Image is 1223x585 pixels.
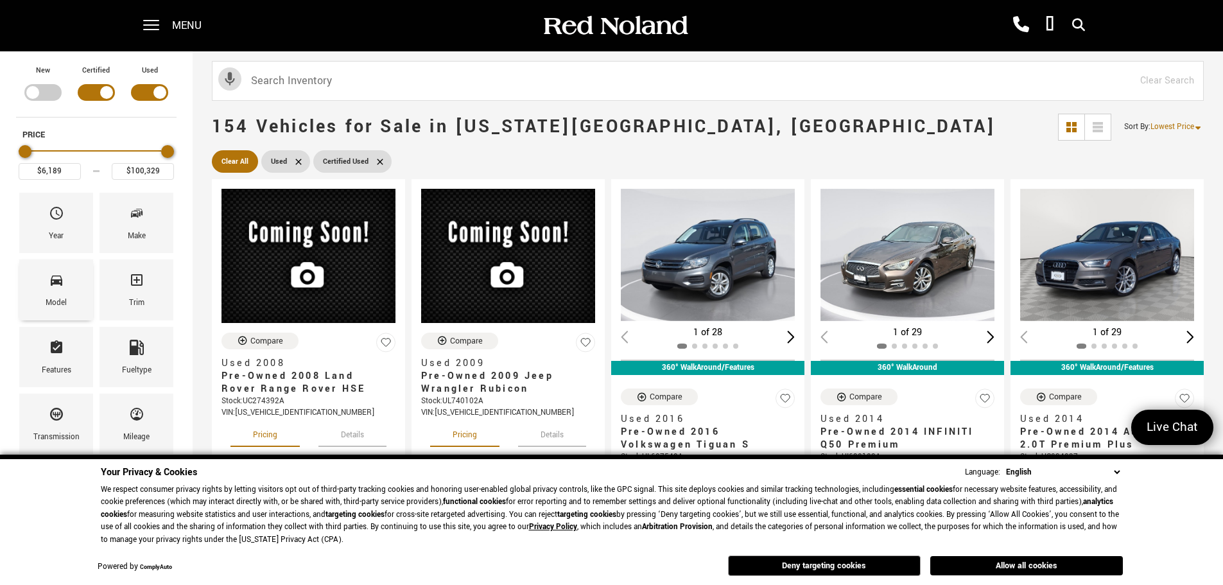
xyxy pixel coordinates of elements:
a: ComplyAuto [140,563,172,572]
div: Next slide [987,331,994,343]
span: Used 2014 [1020,413,1184,426]
u: Privacy Policy [529,521,577,532]
div: Mileage [123,430,150,444]
div: YearYear [19,193,93,253]
strong: essential cookies [894,484,953,495]
strong: Arbitration Provision [642,521,713,532]
div: Next slide [787,331,795,343]
span: Certified Used [323,153,369,170]
span: Year [49,202,64,229]
div: FueltypeFueltype [100,327,173,387]
span: Pre-Owned 2014 INFINITI Q50 Premium [820,426,985,451]
div: Stock : UI698182A [820,451,994,463]
div: Year [49,229,64,243]
div: VIN: [US_VEHICLE_IDENTIFICATION_NUMBER] [221,407,395,419]
a: Used 2008Pre-Owned 2008 Land Rover Range Rover HSE [221,357,395,396]
button: Save Vehicle [776,389,795,414]
label: Used [142,64,158,77]
span: Used 2014 [820,413,985,426]
button: Deny targeting cookies [728,555,921,576]
div: 360° WalkAround/Features [611,361,804,375]
div: 360° WalkAround/Features [1010,361,1204,375]
button: Save Vehicle [376,333,395,358]
span: Transmission [49,403,64,430]
strong: analytics cookies [101,496,1113,520]
div: Stock : UC034097 [1020,451,1194,463]
input: Search Inventory [212,61,1204,101]
span: Features [49,336,64,363]
span: Pre-Owned 2008 Land Rover Range Rover HSE [221,370,386,396]
strong: functional cookies [443,496,506,507]
img: 2008 Land Rover Range Rover HSE [221,189,395,323]
a: Used 2016Pre-Owned 2016 Volkswagen Tiguan S [621,413,795,451]
div: 1 / 2 [1020,189,1196,321]
div: 1 of 29 [1020,326,1194,340]
span: Your Privacy & Cookies [101,466,197,479]
span: Mileage [129,403,144,430]
img: 2014 Audi A4 2.0T Premium Plus 1 [1020,189,1196,321]
button: details tab [318,419,386,447]
button: Compare Vehicle [1020,389,1097,405]
span: Model [49,269,64,296]
span: Trim [129,269,144,296]
div: ModelModel [19,259,93,320]
span: Live Chat [1140,419,1204,436]
button: pricing tab [430,419,499,447]
strong: targeting cookies [325,509,385,520]
div: Compare [849,391,882,403]
div: 360° WalkAround [811,361,1004,375]
div: Filter by Vehicle Type [16,64,177,117]
a: Used 2009Pre-Owned 2009 Jeep Wrangler Rubicon [421,357,595,396]
button: details tab [518,419,586,447]
select: Language Select [1003,466,1123,479]
div: Compare [450,335,483,347]
button: Compare Vehicle [621,389,698,405]
span: Pre-Owned 2009 Jeep Wrangler Rubicon [421,370,585,396]
span: Used 2016 [621,413,785,426]
div: 1 of 28 [621,326,795,340]
div: FeaturesFeatures [19,327,93,387]
span: Pre-Owned 2016 Volkswagen Tiguan S [621,426,785,451]
div: TransmissionTransmission [19,394,93,454]
img: Red Noland Auto Group [541,15,689,37]
button: Save Vehicle [576,333,595,358]
div: 1 / 2 [820,189,996,321]
div: Compare [250,335,283,347]
div: Maximum Price [161,145,174,158]
span: 154 Vehicles for Sale in [US_STATE][GEOGRAPHIC_DATA], [GEOGRAPHIC_DATA] [212,114,996,139]
span: Used 2009 [421,357,585,370]
div: Next slide [1186,331,1194,343]
button: Allow all cookies [930,556,1123,575]
div: Minimum Price [19,145,31,158]
a: Live Chat [1131,410,1213,445]
h5: Price [22,129,170,141]
button: Save Vehicle [1175,389,1194,414]
button: Compare Vehicle [820,389,898,405]
span: Used [271,153,287,170]
img: 2009 Jeep Wrangler Rubicon [421,189,595,323]
input: Minimum [19,163,81,180]
span: Pre-Owned 2014 Audi A4 2.0T Premium Plus [1020,426,1184,451]
div: TrimTrim [100,259,173,320]
div: Features [42,363,71,378]
button: Save Vehicle [975,389,994,414]
div: Transmission [33,430,80,444]
span: Sort By : [1124,121,1150,132]
div: 1 / 2 [621,189,797,321]
input: Maximum [112,163,174,180]
div: Trim [129,296,144,310]
div: Price [19,141,174,180]
span: Lowest Price [1150,121,1194,132]
label: New [36,64,50,77]
img: 2016 Volkswagen Tiguan S 1 [621,189,797,321]
div: Fueltype [122,363,152,378]
div: Stock : UC274392A [221,396,395,407]
img: 2014 INFINITI Q50 Premium 1 [820,189,996,321]
a: Used 2014Pre-Owned 2014 Audi A4 2.0T Premium Plus [1020,413,1194,451]
div: Compare [1049,391,1082,403]
span: Used 2008 [221,357,386,370]
div: Compare [650,391,682,403]
p: We respect consumer privacy rights by letting visitors opt out of third-party tracking cookies an... [101,484,1123,546]
span: Fueltype [129,336,144,363]
strong: targeting cookies [557,509,616,520]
